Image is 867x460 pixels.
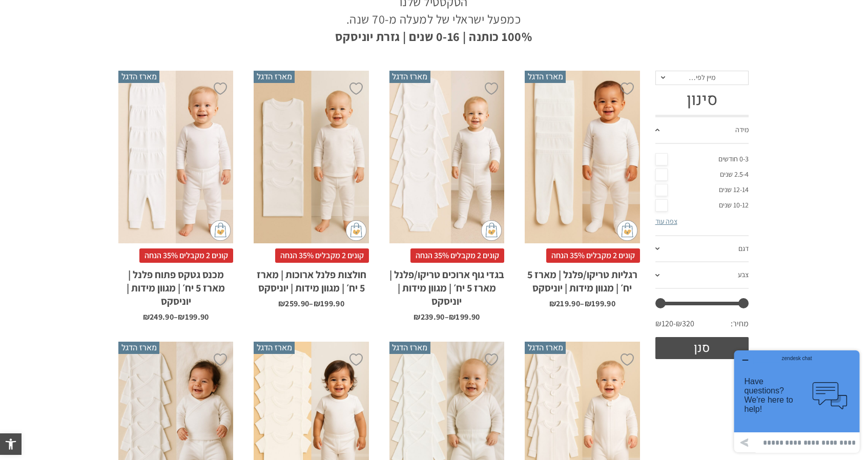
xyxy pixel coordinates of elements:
a: מארז הדגל חולצות פלנל ארוכות | מארז 5 יח׳ | מגוון מידות | יוניסקס קונים 2 מקבלים 35% הנחהחולצות פ... [254,71,368,308]
span: מארז הדגל [254,342,295,354]
span: מיין לפי… [689,73,715,82]
a: מארז הדגל מכנס גטקס פתוח פלנל | מארז 5 יח׳ | מגוון מידות | יוניסקס קונים 2 מקבלים 35% הנחהמכנס גט... [118,71,233,321]
span: מארז הדגל [389,342,430,354]
span: ₪ [314,298,320,309]
h2: מכנס גטקס פתוח פלנל | מארז 5 יח׳ | מגוון מידות | יוניסקס [118,263,233,308]
img: cat-mini-atc.png [617,220,637,241]
a: 12-14 שנים [655,182,749,198]
a: 2.5-4 שנים [655,167,749,182]
button: סנן [655,337,749,359]
img: cat-mini-atc.png [346,220,366,241]
bdi: 249.90 [143,311,174,322]
span: קונים 2 מקבלים 35% הנחה [410,248,504,263]
h2: חולצות פלנל ארוכות | מארז 5 יח׳ | מגוון מידות | יוניסקס [254,263,368,295]
span: ₪ [414,311,420,322]
bdi: 199.90 [449,311,480,322]
bdi: 199.90 [178,311,209,322]
span: קונים 2 מקבלים 35% הנחה [275,248,369,263]
span: – [445,313,449,321]
span: ₪ [278,298,285,309]
span: ₪ [585,298,591,309]
h2: רגליות טריקו/פלנל | מארז 5 יח׳ | מגוון מידות | יוניסקס [525,263,639,295]
a: דגם [655,236,749,263]
span: מארז הדגל [389,71,430,83]
span: ₪ [143,311,150,322]
h3: סינון [655,90,749,110]
bdi: 199.90 [585,298,615,309]
a: צבע [655,262,749,289]
span: מארז הדגל [118,342,159,354]
strong: 100% כותנה | 0-16 שנים | גזרת יוניסקס [335,28,532,45]
span: מארז הדגל [118,71,159,83]
span: קונים 2 מקבלים 35% הנחה [139,248,233,263]
a: צפה עוד [655,217,677,226]
span: – [309,300,313,308]
a: מארז הדגל רגליות טריקו/פלנל | מארז 5 יח׳ | מגוון מידות | יוניסקס קונים 2 מקבלים 35% הנחהרגליות טר... [525,71,639,308]
span: ₪ [549,298,556,309]
span: מארז הדגל [254,71,295,83]
span: ₪320 [676,318,694,329]
bdi: 259.90 [278,298,309,309]
span: קונים 2 מקבלים 35% הנחה [546,248,640,263]
span: ₪ [178,311,184,322]
span: – [174,313,178,321]
div: מחיר: — [655,316,749,337]
h2: בגדי גוף ארוכים טריקו/פלנל | מארז 5 יח׳ | מגוון מידות | יוניסקס [389,263,504,308]
bdi: 199.90 [314,298,344,309]
a: מידה [655,117,749,144]
img: cat-mini-atc.png [210,220,231,241]
span: מארז הדגל [525,71,566,83]
a: מארז הדגל בגדי גוף ארוכים טריקו/פלנל | מארז 5 יח׳ | מגוון מידות | יוניסקס קונים 2 מקבלים 35% הנחה... [389,71,504,321]
img: cat-mini-atc.png [481,220,502,241]
bdi: 219.90 [549,298,580,309]
span: ₪120 [655,318,676,329]
bdi: 239.90 [414,311,444,322]
iframe: פותח יישומון שאפשר לשוחח בו בצ'אט עם אחד הנציגים שלנו [730,346,863,456]
a: 10-12 שנים [655,198,749,213]
span: מארז הדגל [525,342,566,354]
span: ₪ [449,311,456,322]
a: 0-3 חודשים [655,152,749,167]
span: – [580,300,584,308]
